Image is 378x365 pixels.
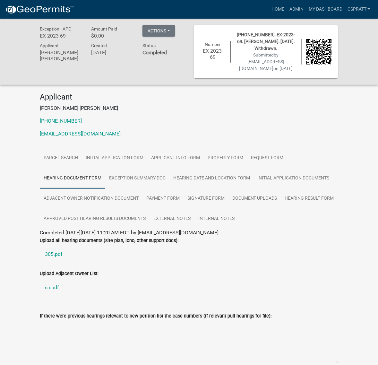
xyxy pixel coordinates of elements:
[40,104,338,112] p: [PERSON_NAME] [PERSON_NAME]
[40,209,150,229] a: Approved Post Hearing Results Documents
[142,49,167,56] strong: Completed
[147,148,204,169] a: Applicant Info Form
[40,131,121,137] a: [EMAIL_ADDRESS][DOMAIN_NAME]
[228,188,281,209] a: Document Uploads
[254,168,333,189] a: Initial Application Documents
[40,148,82,169] a: Parcel search
[281,188,338,209] a: Hearing Result Form
[40,280,338,296] a: s r.pdf
[237,32,295,51] span: [PHONE_NUMBER], EX-2023-69, [PERSON_NAME], [DATE], Withdrawn,
[40,49,82,62] h6: [PERSON_NAME] [PERSON_NAME]
[40,33,82,39] h6: EX-2023-69
[40,230,219,236] span: Completed [DATE][DATE] 11:20 AM EDT by [EMAIL_ADDRESS][DOMAIN_NAME]
[40,247,338,262] a: 305.pdf
[306,39,332,65] img: QR code
[200,48,226,60] h6: EX-2023-69
[150,209,194,229] a: External Notes
[169,168,254,189] a: Hearing Date and Location Form
[345,3,373,15] a: cspratt
[40,43,59,48] span: Applicant
[287,3,306,15] a: Admin
[82,148,147,169] a: Initial Application Form
[239,52,293,71] span: Submitted on [DATE]
[40,26,71,31] span: Exception - APC
[105,168,169,189] a: Exception Summary Doc
[204,148,247,169] a: Property Form
[142,188,184,209] a: Payment Form
[205,42,221,47] span: Number
[194,209,238,229] a: Internal Notes
[91,33,133,39] h6: $0.00
[306,3,345,15] a: My Dashboard
[40,168,105,189] a: Hearing Document Form
[91,26,117,31] span: Amount Paid
[91,43,107,48] span: Created
[91,49,133,56] h6: [DATE]
[40,188,142,209] a: Adjacent Owner Notification Document
[184,188,228,209] a: Signature Form
[247,148,288,169] a: Request Form
[142,43,156,48] span: Status
[40,92,338,102] h4: Applicant
[40,314,272,319] label: If there were previous hearings relevant to new petition list the case numbers (if relevant pull ...
[40,272,99,276] label: Upload Adjacent Owner List:
[40,118,82,124] a: [PHONE_NUMBER]
[40,239,178,243] label: Upload all hearing documents (site plan, lono, other support docs):
[142,25,175,37] button: Actions
[239,52,285,71] span: by [EMAIL_ADDRESS][DOMAIN_NAME]
[269,3,287,15] a: Home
